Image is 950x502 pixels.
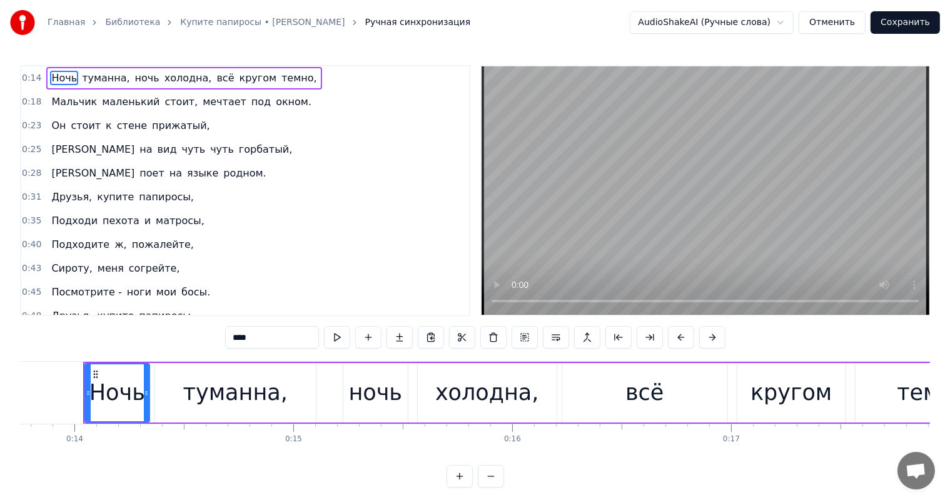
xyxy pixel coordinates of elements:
span: 0:23 [22,120,41,132]
div: 0:14 [66,434,83,444]
span: Ручная синхронизация [365,16,471,29]
span: купите [96,190,135,204]
span: ж, [113,237,128,252]
span: темно, [280,71,318,85]
span: Мальчик [50,95,98,109]
span: вид [156,142,178,156]
span: [PERSON_NAME] [50,166,136,180]
span: купите [96,309,135,323]
span: на [168,166,183,180]
span: пожалейте, [131,237,195,252]
a: Библиотека [105,16,160,29]
a: Купите папиросы • [PERSON_NAME] [180,16,345,29]
span: Подходи [50,213,99,228]
span: родном. [222,166,267,180]
span: ноги [126,285,153,299]
span: ночь [134,71,161,85]
span: поет [138,166,165,180]
span: 0:48 [22,310,41,322]
div: 0:15 [285,434,302,444]
span: Друзья, [50,309,93,323]
span: холодна, [163,71,213,85]
span: к [104,118,113,133]
span: босы. [180,285,211,299]
button: Сохранить [871,11,940,34]
span: Друзья, [50,190,93,204]
span: языке [186,166,220,180]
div: 0:17 [723,434,740,444]
span: 0:35 [22,215,41,227]
span: пехота [101,213,141,228]
button: Отменить [799,11,866,34]
span: туманна, [81,71,131,85]
span: [PERSON_NAME] [50,142,136,156]
nav: breadcrumb [48,16,470,29]
span: маленький [101,95,161,109]
span: 0:45 [22,286,41,299]
a: Главная [48,16,85,29]
span: мои [155,285,178,299]
span: прижатый, [151,118,211,133]
span: 0:40 [22,238,41,251]
span: 0:14 [22,72,41,85]
span: 0:43 [22,262,41,275]
span: меня [96,261,125,275]
span: Посмотрите - [50,285,123,299]
span: чуть [209,142,235,156]
span: Сироту, [50,261,93,275]
span: под [250,95,272,109]
span: 0:18 [22,96,41,108]
span: папиросы, [138,309,195,323]
div: кругом [750,376,832,409]
span: и [143,213,152,228]
span: горбатый, [238,142,293,156]
span: стоит [70,118,103,133]
span: матросы, [154,213,206,228]
div: всё [625,376,664,409]
span: мечтает [201,95,248,109]
span: 0:28 [22,167,41,180]
div: 0:16 [504,434,521,444]
span: 0:31 [22,191,41,203]
span: Ночь [50,71,78,85]
div: туманна, [183,376,288,409]
span: папиросы, [138,190,195,204]
span: согрейте, [128,261,181,275]
span: стене [116,118,148,133]
span: 0:25 [22,143,41,156]
div: ночь [348,376,402,409]
span: окном. [275,95,313,109]
span: стоит, [164,95,200,109]
span: чуть [181,142,207,156]
span: кругом [238,71,278,85]
div: Ночь [89,376,145,409]
span: Он [50,118,67,133]
div: холодна, [435,376,539,409]
span: всё [215,71,235,85]
span: на [138,142,153,156]
a: Открытый чат [897,452,935,489]
span: Подходите [50,237,111,252]
img: youka [10,10,35,35]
